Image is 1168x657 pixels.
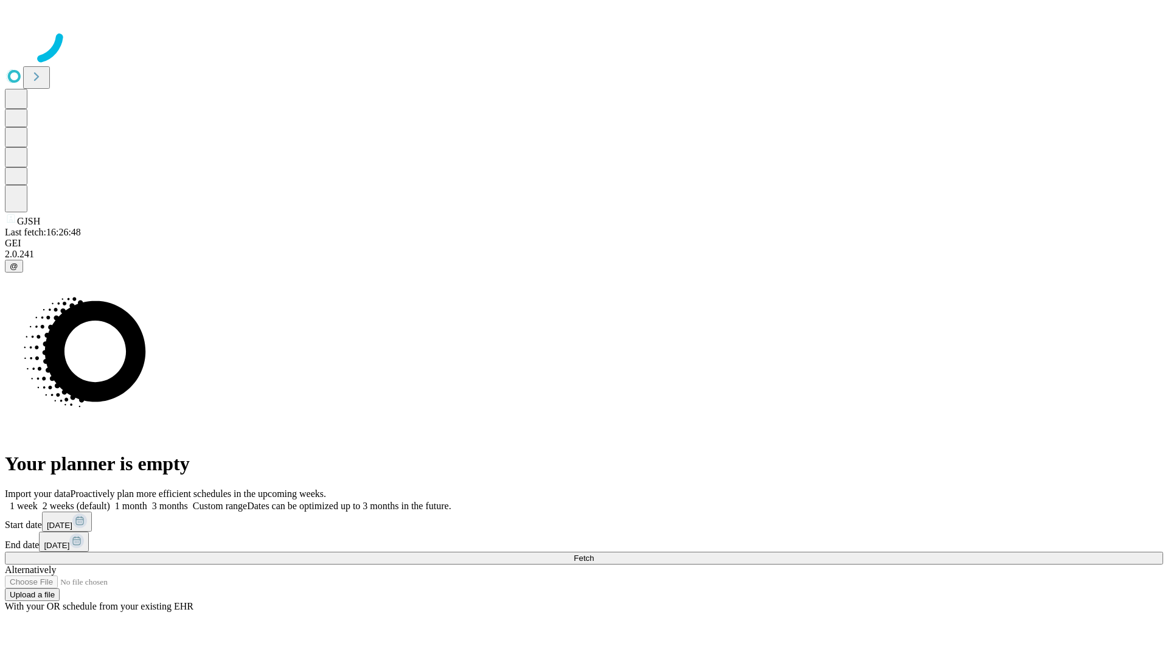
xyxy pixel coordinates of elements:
[5,488,71,499] span: Import your data
[5,238,1163,249] div: GEI
[42,512,92,532] button: [DATE]
[44,541,69,550] span: [DATE]
[193,501,247,511] span: Custom range
[5,588,60,601] button: Upload a file
[5,552,1163,565] button: Fetch
[47,521,72,530] span: [DATE]
[39,532,89,552] button: [DATE]
[10,501,38,511] span: 1 week
[43,501,110,511] span: 2 weeks (default)
[5,453,1163,475] h1: Your planner is empty
[5,227,81,237] span: Last fetch: 16:26:48
[5,565,56,575] span: Alternatively
[152,501,188,511] span: 3 months
[115,501,147,511] span: 1 month
[10,262,18,271] span: @
[247,501,451,511] span: Dates can be optimized up to 3 months in the future.
[574,554,594,563] span: Fetch
[5,601,193,611] span: With your OR schedule from your existing EHR
[71,488,326,499] span: Proactively plan more efficient schedules in the upcoming weeks.
[17,216,40,226] span: GJSH
[5,249,1163,260] div: 2.0.241
[5,512,1163,532] div: Start date
[5,532,1163,552] div: End date
[5,260,23,273] button: @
